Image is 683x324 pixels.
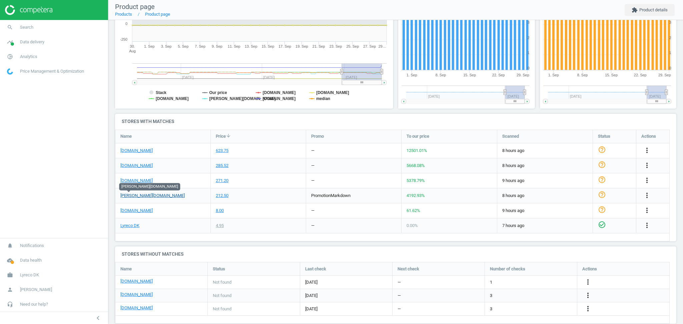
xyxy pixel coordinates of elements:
[584,278,592,286] i: more_vert
[305,266,326,272] span: Last check
[5,5,52,15] img: ajHJNr6hYgQAAAAASUVORK5CYII=
[144,44,155,48] tspan: 1. Sep
[577,73,588,77] tspan: 8. Sep
[20,301,48,307] span: Need our help?
[634,73,647,77] tspan: 22. Sep
[115,246,676,262] h4: Stores without matches
[643,146,651,154] i: more_vert
[4,269,16,281] i: work
[213,279,231,285] span: Not found
[643,176,651,184] i: more_vert
[407,193,425,198] span: 4192.93 %
[213,293,231,299] span: Not found
[4,239,16,252] i: notifications
[120,278,153,284] a: [DOMAIN_NAME]
[120,163,153,169] a: [DOMAIN_NAME]
[407,208,420,213] span: 61.62 %
[216,178,228,184] div: 271.20
[528,36,530,40] text: 2
[598,176,606,184] i: help_outline
[528,20,530,24] text: 3
[120,133,132,139] span: Name
[311,178,314,184] div: —
[407,223,418,228] span: 0.00 %
[130,44,135,48] tspan: 30.
[156,90,166,95] tspan: Stack
[316,96,330,101] tspan: median
[145,12,170,17] a: Product page
[398,306,401,312] span: —
[436,73,446,77] tspan: 8. Sep
[209,90,227,95] tspan: Our price
[584,278,592,287] button: more_vert
[305,279,387,285] span: [DATE]
[490,306,492,312] span: 3
[212,44,222,48] tspan: 9. Sep
[407,148,427,153] span: 12501.01 %
[407,178,425,183] span: 5378.79 %
[329,44,342,48] tspan: 23. Sep
[643,146,651,155] button: more_vert
[363,44,376,48] tspan: 27. Sep
[311,223,314,229] div: —
[4,298,16,311] i: headset_mic
[490,279,492,285] span: 1
[305,293,387,299] span: [DATE]
[658,73,671,77] tspan: 29. Sep
[161,44,172,48] tspan: 3. Sep
[502,133,519,139] span: Scanned
[643,221,651,229] i: more_vert
[398,266,419,272] span: Next check
[311,208,314,214] div: —
[216,133,226,139] span: Price
[502,208,588,214] span: 9 hours ago
[20,54,37,60] span: Analytics
[582,266,597,272] span: Actions
[4,36,16,48] i: timeline
[129,49,136,53] tspan: Aug
[261,44,274,48] tspan: 15. Sep
[278,44,291,48] tspan: 17. Sep
[330,193,351,198] span: markdown
[311,163,314,169] div: —
[20,39,44,45] span: Data delivery
[263,90,296,95] tspan: [DOMAIN_NAME]
[346,44,359,48] tspan: 25. Sep
[643,206,651,214] i: more_vert
[669,20,671,24] text: 3
[643,161,651,169] i: more_vert
[528,51,530,55] text: 1
[490,293,492,299] span: 3
[407,163,425,168] span: 5668.08 %
[490,266,525,272] span: Number of checks
[641,133,656,139] span: Actions
[632,7,638,13] i: extension
[4,21,16,34] i: search
[20,68,84,74] span: Price Management & Optimization
[20,257,42,263] span: Data health
[195,44,205,48] tspan: 7. Sep
[120,292,153,298] a: [DOMAIN_NAME]
[311,193,330,198] span: promotion
[213,266,225,272] span: Status
[125,22,127,26] text: 0
[213,306,231,312] span: Not found
[120,148,153,154] a: [DOMAIN_NAME]
[263,96,296,101] tspan: [DOMAIN_NAME]
[643,206,651,215] button: more_vert
[643,191,651,200] button: more_vert
[4,283,16,296] i: person
[625,4,675,16] button: extensionProduct details
[4,254,16,267] i: cloud_done
[398,293,401,299] span: —
[4,50,16,63] i: pie_chart_outlined
[643,191,651,199] i: more_vert
[216,193,228,199] div: 212.50
[120,266,132,272] span: Name
[226,133,231,138] i: arrow_downward
[216,208,224,214] div: 8.00
[598,221,606,229] i: check_circle_outline
[20,287,52,293] span: [PERSON_NAME]
[115,12,132,17] a: Products
[643,176,651,185] button: more_vert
